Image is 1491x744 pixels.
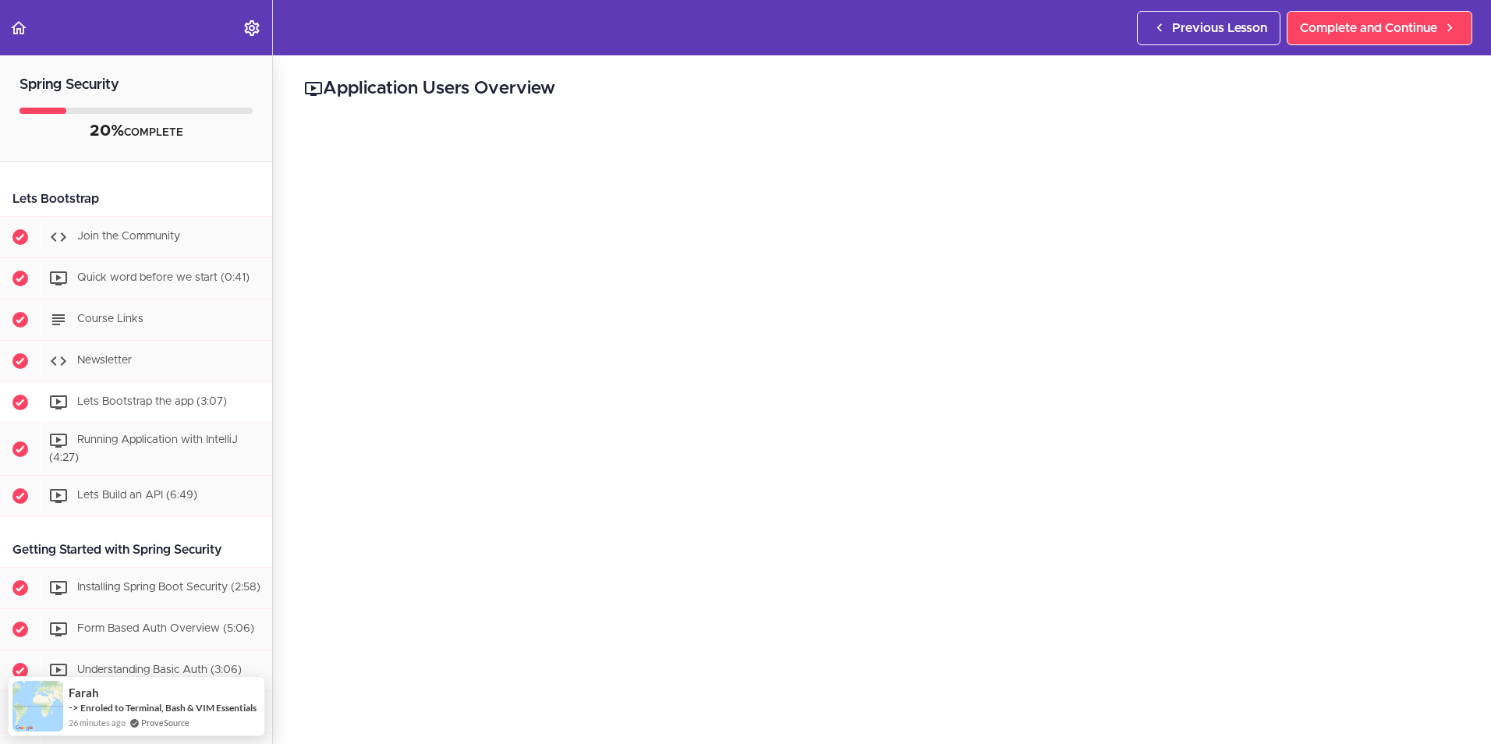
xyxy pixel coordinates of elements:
[80,702,257,714] a: Enroled to Terminal, Bash & VIM Essentials
[9,19,28,37] svg: Back to course curriculum
[69,686,99,700] span: Farah
[77,314,143,324] span: Course Links
[77,272,250,283] span: Quick word before we start (0:41)
[1137,11,1280,45] a: Previous Lesson
[77,664,242,675] span: Understanding Basic Auth (3:06)
[49,434,238,463] span: Running Application with IntelliJ (4:27)
[77,490,197,501] span: Lets Build an API (6:49)
[69,716,126,729] span: 26 minutes ago
[77,623,254,634] span: Form Based Auth Overview (5:06)
[1300,19,1437,37] span: Complete and Continue
[77,355,132,366] span: Newsletter
[1172,19,1267,37] span: Previous Lesson
[69,701,79,714] span: ->
[90,123,124,139] span: 20%
[19,122,253,142] div: COMPLETE
[12,681,63,732] img: provesource social proof notification image
[77,396,227,407] span: Lets Bootstrap the app (3:07)
[1287,11,1472,45] a: Complete and Continue
[141,716,189,729] a: ProveSource
[243,19,261,37] svg: Settings Menu
[77,582,260,593] span: Installing Spring Boot Security (2:58)
[304,76,1460,102] h2: Application Users Overview
[77,231,180,242] span: Join the Community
